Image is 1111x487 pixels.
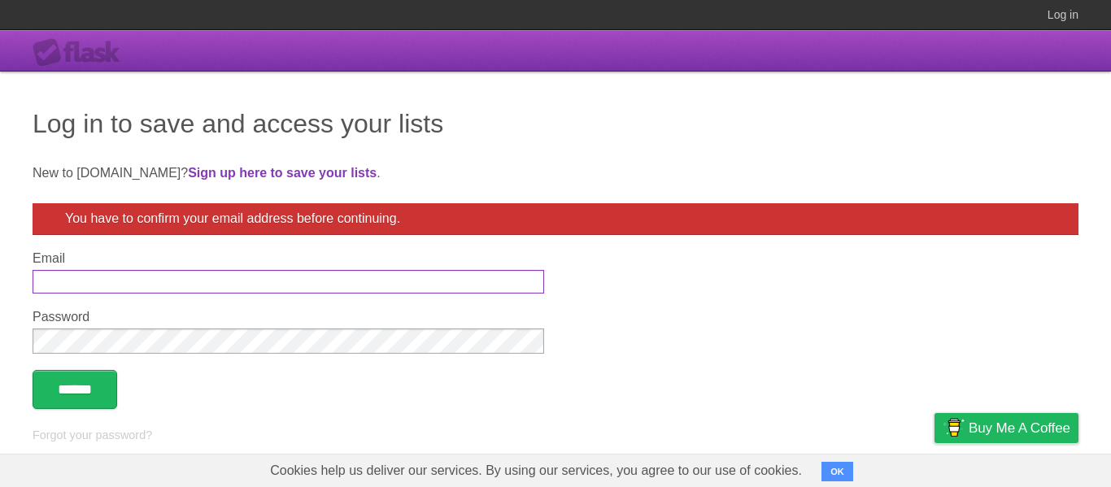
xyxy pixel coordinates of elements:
img: Buy me a coffee [943,414,965,441]
button: OK [821,462,853,481]
label: Password [33,310,544,324]
span: Cookies help us deliver our services. By using our services, you agree to our use of cookies. [254,454,818,487]
label: Email [33,251,544,266]
a: Forgot your password? [33,428,152,441]
div: You have to confirm your email address before continuing. [33,203,1078,235]
p: New to [DOMAIN_NAME]? . [33,163,1078,183]
a: Buy me a coffee [935,413,1078,443]
a: Sign up here to save your lists [188,166,377,180]
span: Buy me a coffee [969,414,1070,442]
div: Flask [33,38,130,67]
h1: Log in to save and access your lists [33,104,1078,143]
